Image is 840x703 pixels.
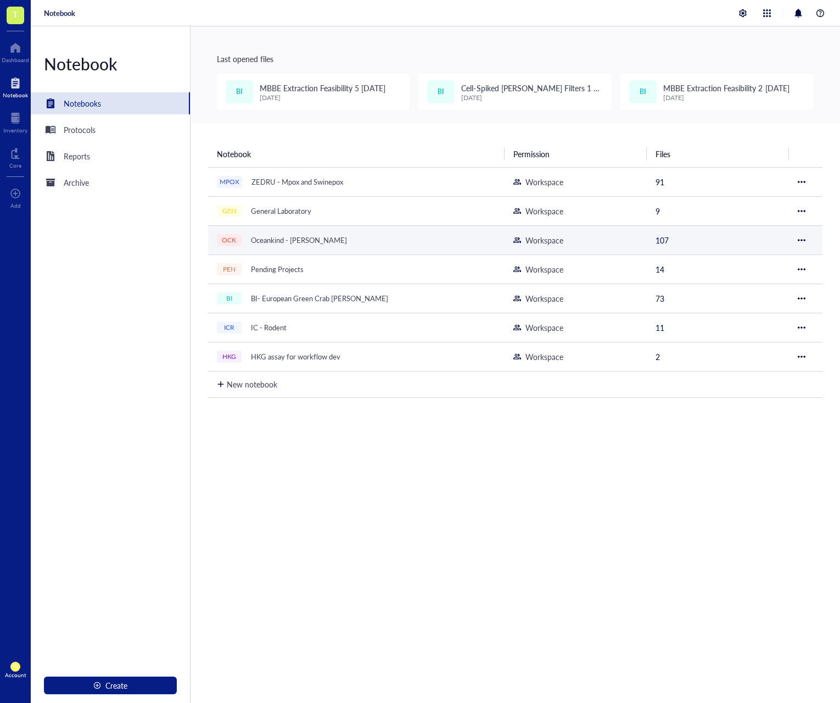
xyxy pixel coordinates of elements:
[246,203,316,219] div: General Laboratory
[10,202,21,209] div: Add
[105,681,127,690] span: Create
[13,664,18,669] span: TU
[64,176,89,189] div: Archive
[647,342,789,371] td: 2
[13,7,18,21] span: T
[438,87,444,97] span: BI
[525,322,563,334] div: Workspace
[525,176,563,188] div: Workspace
[31,145,190,167] a: Reports
[663,94,789,102] div: [DATE]
[31,92,190,114] a: Notebooks
[260,94,385,102] div: [DATE]
[9,145,21,169] a: Core
[525,234,563,246] div: Workspace
[647,313,789,342] td: 11
[525,263,563,275] div: Workspace
[647,196,789,225] td: 9
[31,53,190,75] div: Notebook
[217,53,814,65] div: Last opened files
[236,87,243,97] span: BI
[647,254,789,284] td: 14
[3,127,27,134] div: Inventory
[44,677,177,694] button: Create
[246,233,352,248] div: Oceankind - [PERSON_NAME]
[246,320,292,335] div: IC - Rodent
[663,82,789,93] span: MBBE Extraction Feasibility 2 [DATE]
[525,351,563,363] div: Workspace
[2,39,29,63] a: Dashboard
[246,349,345,364] div: HKG assay for workflow dev
[64,124,96,136] div: Protocols
[247,174,348,190] div: ZEDRU - Mpox and Swinepox
[647,284,789,313] td: 73
[260,82,385,93] span: MBBE Extraction Feasibility 5 [DATE]
[461,94,603,102] div: [DATE]
[505,141,647,167] th: Permission
[44,8,75,18] a: Notebook
[208,141,505,167] th: Notebook
[246,291,393,306] div: BI- European Green Crab [PERSON_NAME]
[640,87,646,97] span: BI
[525,205,563,217] div: Workspace
[2,57,29,63] div: Dashboard
[461,82,599,106] span: Cell-Spiked [PERSON_NAME] Filters 1 [DATE]
[31,171,190,193] a: Archive
[246,262,309,277] div: Pending Projects
[31,119,190,141] a: Protocols
[227,378,277,390] div: New notebook
[9,162,21,169] div: Core
[64,150,90,162] div: Reports
[3,92,28,98] div: Notebook
[647,225,789,254] td: 107
[3,74,28,98] a: Notebook
[647,167,789,196] td: 91
[3,109,27,134] a: Inventory
[64,97,101,109] div: Notebooks
[5,672,26,678] div: Account
[647,141,789,167] th: Files
[525,292,563,305] div: Workspace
